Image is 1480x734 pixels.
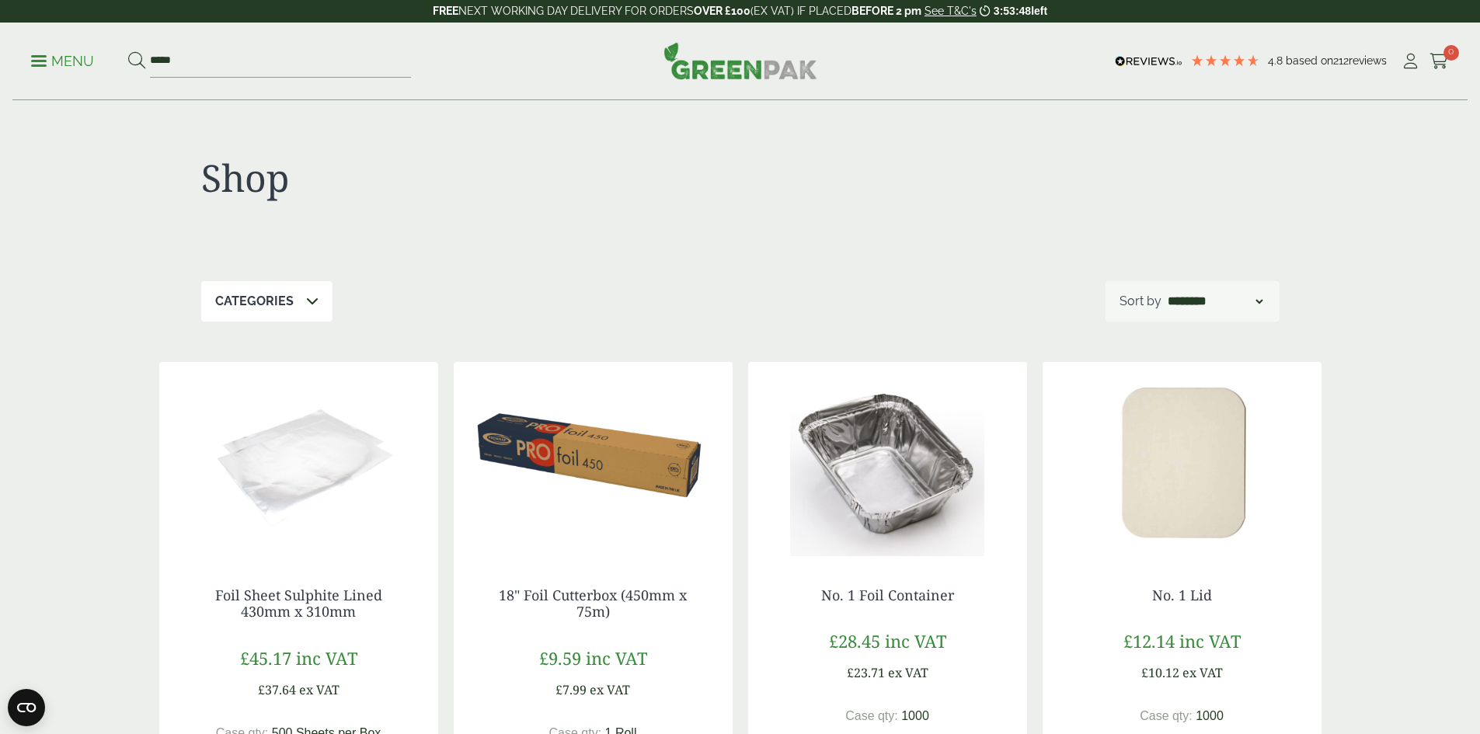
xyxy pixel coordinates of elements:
span: 4.8 [1268,54,1286,67]
span: Based on [1286,54,1333,67]
span: £28.45 [829,629,880,652]
p: Sort by [1120,292,1161,311]
a: 18" Foil Cutterbox (450mm x 75m) [499,586,687,621]
a: 0 [1430,50,1449,73]
img: GreenPak Supplies [663,42,817,79]
span: £37.64 [258,681,296,698]
span: inc VAT [885,629,946,652]
img: REVIEWS.io [1115,56,1182,67]
a: Menu [31,52,94,68]
span: inc VAT [296,646,357,670]
button: Open CMP widget [8,689,45,726]
span: 1000 [1196,709,1224,722]
strong: FREE [433,5,458,17]
span: Case qty: [845,709,898,722]
span: 212 [1333,54,1349,67]
img: 3830002 - Prowrap Catering Foil Cutterbox 450mm x 75m [454,362,733,556]
i: Cart [1430,54,1449,69]
span: reviews [1349,54,1387,67]
span: 3:53:48 [994,5,1031,17]
a: No. 1 Lid [1152,586,1212,604]
span: £12.14 [1123,629,1175,652]
p: Menu [31,52,94,71]
span: inc VAT [1179,629,1241,652]
h1: Shop [201,155,740,200]
span: ex VAT [888,664,928,681]
span: Case qty: [1140,709,1193,722]
span: 1000 [901,709,929,722]
div: 4.79 Stars [1190,54,1260,68]
span: ex VAT [299,681,340,698]
span: £45.17 [240,646,291,670]
i: My Account [1401,54,1420,69]
img: No.1 Foil Container [748,362,1027,556]
span: £23.71 [847,664,885,681]
strong: OVER £100 [694,5,750,17]
span: ex VAT [1182,664,1223,681]
select: Shop order [1165,292,1266,311]
a: No. 1 Foil Container [821,586,954,604]
img: GP3330019D Foil Sheet Sulphate Lined bare [159,362,438,556]
p: Categories [215,292,294,311]
span: ex VAT [590,681,630,698]
a: See T&C's [925,5,977,17]
span: £10.12 [1141,664,1179,681]
span: inc VAT [586,646,647,670]
span: left [1031,5,1047,17]
span: £9.59 [539,646,581,670]
span: £7.99 [555,681,587,698]
a: Foil Sheet Sulphite Lined 430mm x 310mm [215,586,382,621]
strong: BEFORE 2 pm [851,5,921,17]
img: 0810POLY-High [1043,362,1322,556]
span: 0 [1443,45,1459,61]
